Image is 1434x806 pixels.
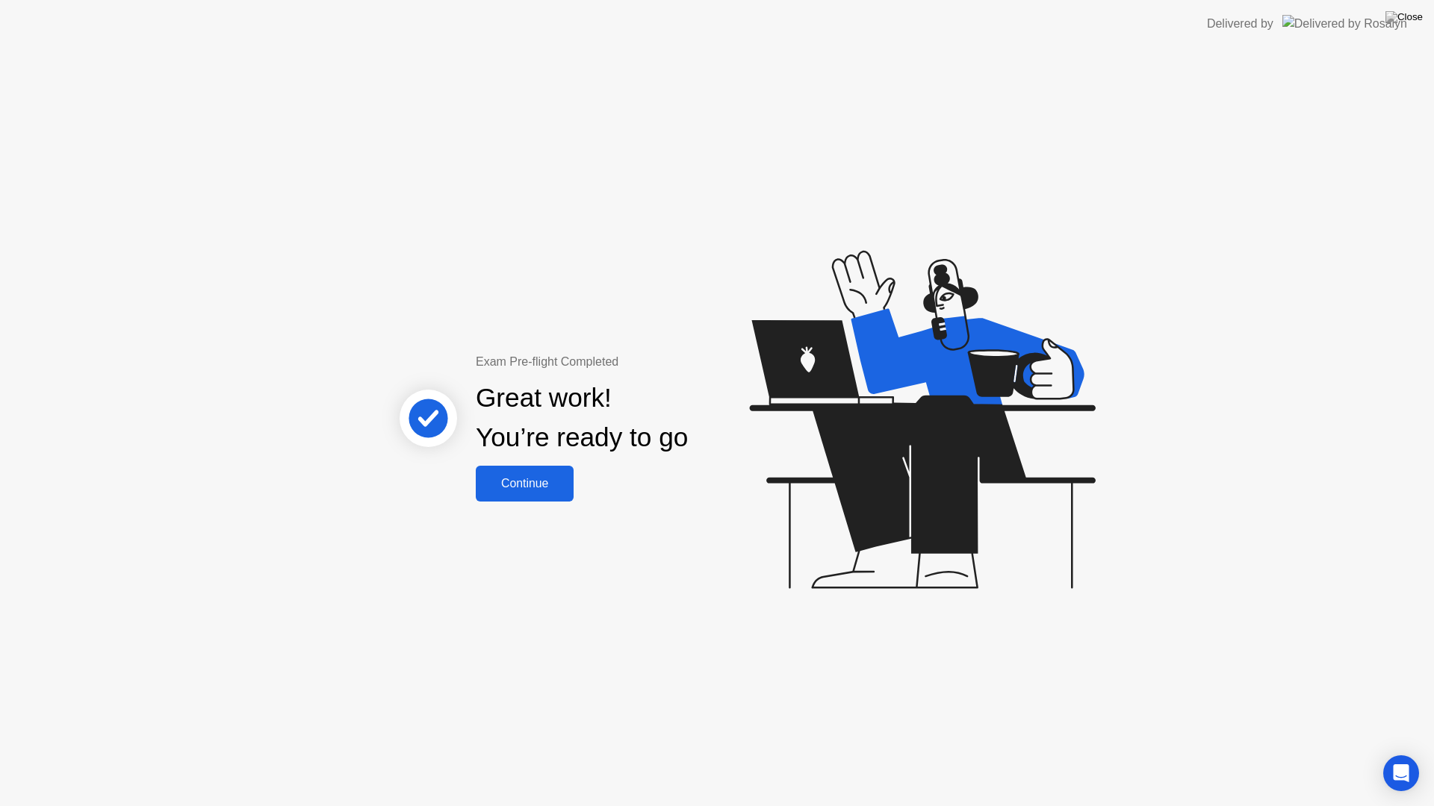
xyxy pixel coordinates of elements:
div: Exam Pre-flight Completed [476,353,784,371]
div: Delivered by [1207,15,1273,33]
button: Continue [476,466,574,502]
img: Close [1385,11,1423,23]
img: Delivered by Rosalyn [1282,15,1407,32]
div: Great work! You’re ready to go [476,378,688,457]
div: Open Intercom Messenger [1383,755,1419,791]
div: Continue [480,477,569,490]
